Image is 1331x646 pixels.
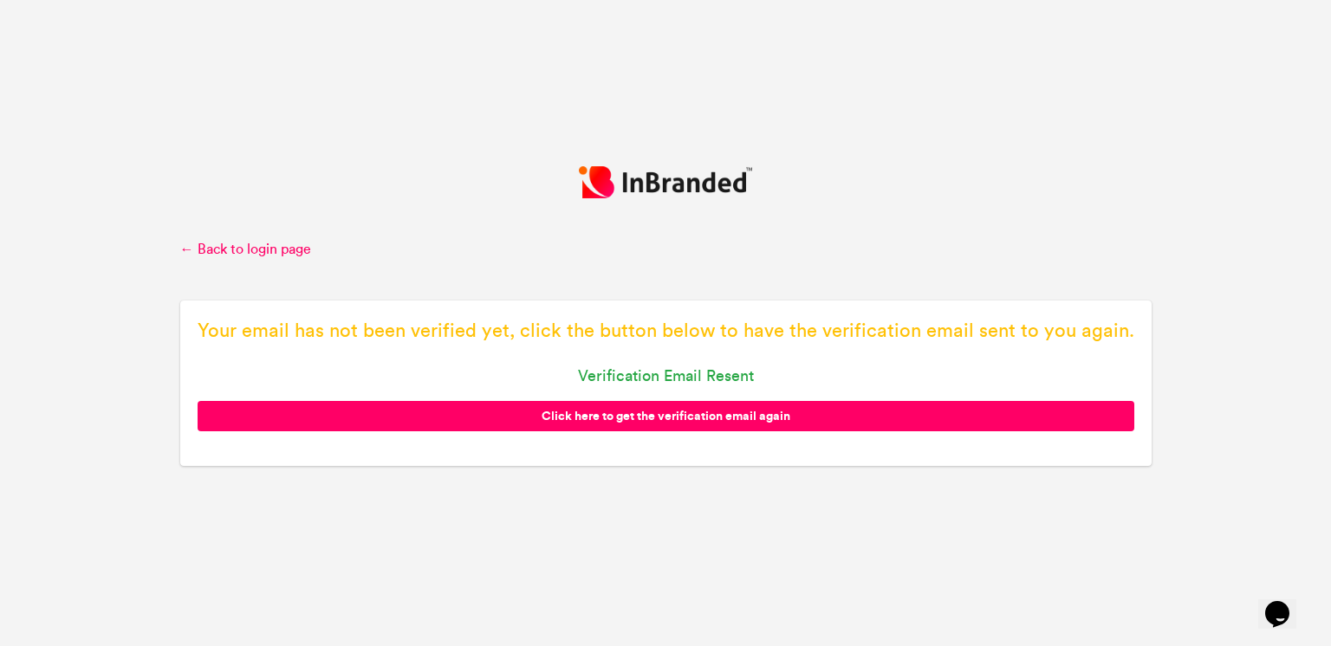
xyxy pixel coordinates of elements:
[1258,577,1314,629] iframe: chat widget
[180,240,1152,259] a: ← Back to login page
[198,401,1134,431] span: Click here to get the verification email again
[198,365,1134,387] p: Verification email resent
[198,318,1134,345] p: Your email has not been verified yet, click the button below to have the verification email sent ...
[579,166,752,198] img: InBranded Logo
